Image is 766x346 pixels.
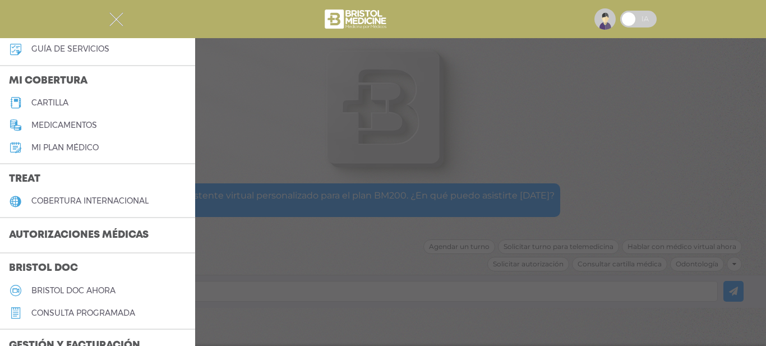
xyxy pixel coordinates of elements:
h5: cobertura internacional [31,196,149,206]
img: profile-placeholder.svg [594,8,616,30]
h5: Bristol doc ahora [31,286,116,296]
h5: medicamentos [31,121,97,130]
h5: Mi plan médico [31,143,99,153]
h5: consulta programada [31,308,135,318]
h5: guía de servicios [31,44,109,54]
h5: cartilla [31,98,68,108]
img: Cober_menu-close-white.svg [109,12,123,26]
img: bristol-medicine-blanco.png [323,6,390,33]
